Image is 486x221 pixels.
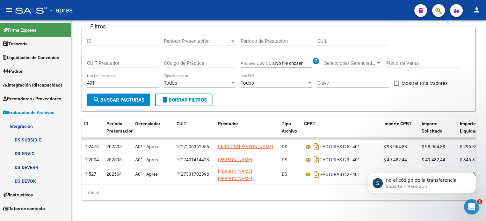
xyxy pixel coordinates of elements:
[177,121,186,126] span: CUIT
[218,121,238,126] span: Prestador
[275,61,312,66] input: Archivo CSV CUIL
[93,97,144,103] span: Buscar Facturas
[177,171,213,178] div: 27331702396
[312,155,321,165] i: Descargar documento
[3,27,36,34] span: Firma Express
[384,121,412,126] span: Importe CPBT
[93,96,100,103] mat-icon: search
[312,141,321,152] i: Descargar documento
[164,38,230,44] span: Período Presentación
[301,117,381,145] datatable-header-cell: CPBT
[381,117,419,145] datatable-header-cell: Importe CPBT
[282,144,287,149] span: DS
[419,117,458,145] datatable-header-cell: Importe Solicitado
[3,191,33,198] span: Instructivos
[3,81,62,88] span: Integración (discapacidad)
[282,121,297,133] span: Tipo Archivo
[174,117,215,145] datatable-header-cell: CUIT
[321,172,347,177] span: FACTURAS C:
[84,121,88,126] span: ID
[106,144,122,149] span: 202505
[384,144,407,149] span: $ 98.964,88
[304,169,379,179] div: 2 - 401
[460,121,481,133] span: Importe Liquidado
[324,60,376,66] span: Seleccionar Gerenciador
[84,143,101,150] div: 2476
[359,159,486,204] iframe: Intercom notifications mensaje
[241,80,254,86] span: Todos
[135,121,160,126] span: Gerenciador
[218,144,273,149] span: CERQUINI [PERSON_NAME]
[106,171,122,177] span: 202504
[218,157,252,162] span: [PERSON_NAME]
[321,157,347,163] span: FACTURAS C:
[422,144,446,149] span: $ 98.964,88
[473,6,481,14] mat-icon: person
[161,96,169,103] mat-icon: delete
[241,61,275,66] span: Archivo CSV CUIL
[135,157,158,162] span: A01 - Apres
[464,199,480,215] iframe: Intercom live chat
[82,117,104,145] datatable-header-cell: ID
[87,22,109,31] h3: Filtros
[312,57,320,65] mat-icon: help
[3,109,54,116] span: Explorador de Archivos
[155,94,213,106] button: Borrar Filtros
[3,54,59,61] span: Liquidación de Convenios
[161,97,207,103] span: Borrar Filtros
[422,121,443,133] span: Importe Solicitado
[104,117,133,145] datatable-header-cell: Período Presentación
[164,80,177,86] span: Todos
[5,6,13,14] mat-icon: menu
[312,169,321,179] i: Descargar documento
[106,121,134,133] span: Período Presentación
[3,40,28,47] span: Tesorería
[304,141,379,152] div: 5 - 401
[177,143,213,150] div: 27206351956
[135,171,158,177] span: A01 - Apres
[84,171,101,178] div: 527
[177,156,213,164] div: 27401414423
[84,156,101,164] div: 2004
[106,157,122,162] span: 202505
[282,171,287,177] span: DS
[135,144,158,149] span: A01 - Apres
[215,117,279,145] datatable-header-cell: Prestador
[82,185,476,201] div: 3 total
[304,155,379,165] div: 3 - 401
[422,157,446,162] span: $ 49.482,44
[384,157,407,162] span: $ 49.482,44
[304,121,316,126] span: CPBT
[321,144,347,149] span: FACTURAS C:
[3,68,24,75] span: Padrón
[3,95,61,102] span: Prestadores / Proveedores
[133,117,174,145] datatable-header-cell: Gerenciador
[279,117,301,145] datatable-header-cell: Tipo Archivo
[218,169,252,181] span: [PERSON_NAME] [PERSON_NAME]
[402,80,448,87] span: Mostrar totalizadores
[282,157,287,162] span: DS
[3,205,45,212] span: Datos de contacto
[87,94,150,106] button: Buscar Facturas
[477,199,482,204] span: 1
[50,3,73,17] span: - apres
